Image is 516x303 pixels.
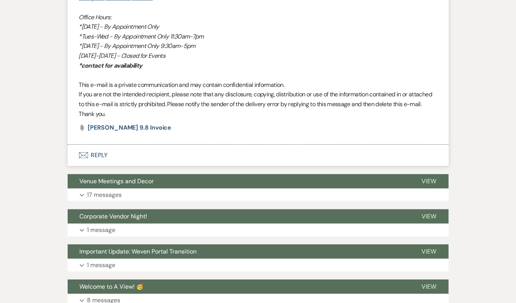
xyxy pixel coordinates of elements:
[87,260,116,270] p: 1 message
[422,212,437,220] span: View
[68,259,449,272] button: 1 message
[79,13,112,21] em: Office Hours:
[87,190,122,200] p: 17 messages
[422,283,437,291] span: View
[80,247,197,255] span: Important Update: Weven Portal Transition
[422,247,437,255] span: View
[79,52,166,60] em: [DATE]-[DATE] - Closed for Events
[80,212,147,220] span: Corporate Vendor Night!
[88,124,172,131] span: [PERSON_NAME] 9.8 Invoice
[410,280,449,294] button: View
[79,42,195,50] em: *[DATE] - By Appointment Only 9:30am-5pm
[68,189,449,201] button: 17 messages
[88,125,172,131] a: [PERSON_NAME] 9.8 Invoice
[79,32,204,40] em: *Tues-Wed - By Appointment Only 11:30am-7pm
[80,177,154,185] span: Venue Meetings and Decor
[68,209,410,224] button: Corporate Vendor Night!
[410,209,449,224] button: View
[68,174,410,189] button: Venue Meetings and Decor
[68,244,410,259] button: Important Update: Weven Portal Transition
[410,244,449,259] button: View
[68,145,449,166] button: Reply
[422,177,437,185] span: View
[80,283,144,291] span: Welcome to A View! 🥳
[79,80,437,90] p: This e-mail is a private communication and may contain confidential information.
[68,280,410,294] button: Welcome to A View! 🥳
[79,62,143,70] em: *contact for availability
[79,23,159,31] em: *[DATE] - By Appointment Only
[79,90,437,119] p: If you are not the intended recipient, please note that any disclosure, copying, distribution or ...
[68,224,449,237] button: 1 message
[410,174,449,189] button: View
[87,225,116,235] p: 1 message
